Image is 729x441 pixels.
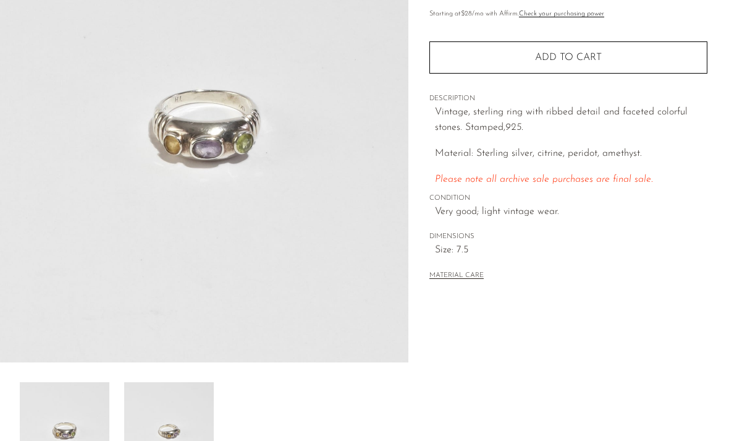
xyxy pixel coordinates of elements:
em: 925. [505,122,523,132]
span: CONDITION [429,193,707,204]
p: Starting at /mo with Affirm. [429,9,707,20]
span: Very good; light vintage wear. [435,204,707,220]
p: Vintage, sterling ring with ribbed detail and faceted colorful stones. Stamped, [435,105,707,136]
button: MATERIAL CARE [429,272,484,281]
button: Add to cart [429,41,707,74]
span: DESCRIPTION [429,93,707,105]
span: $28 [461,11,472,17]
span: Size: 7.5 [435,242,707,259]
p: Material: Sterling silver, citrine, peridot, amethyst. [435,146,707,162]
span: DIMENSIONS [429,231,707,242]
span: Add to cart [535,53,602,62]
a: Check your purchasing power - Learn more about Affirm Financing (opens in modal) [519,11,604,17]
span: Please note all archive sale purchases are final sale. [435,174,653,184]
